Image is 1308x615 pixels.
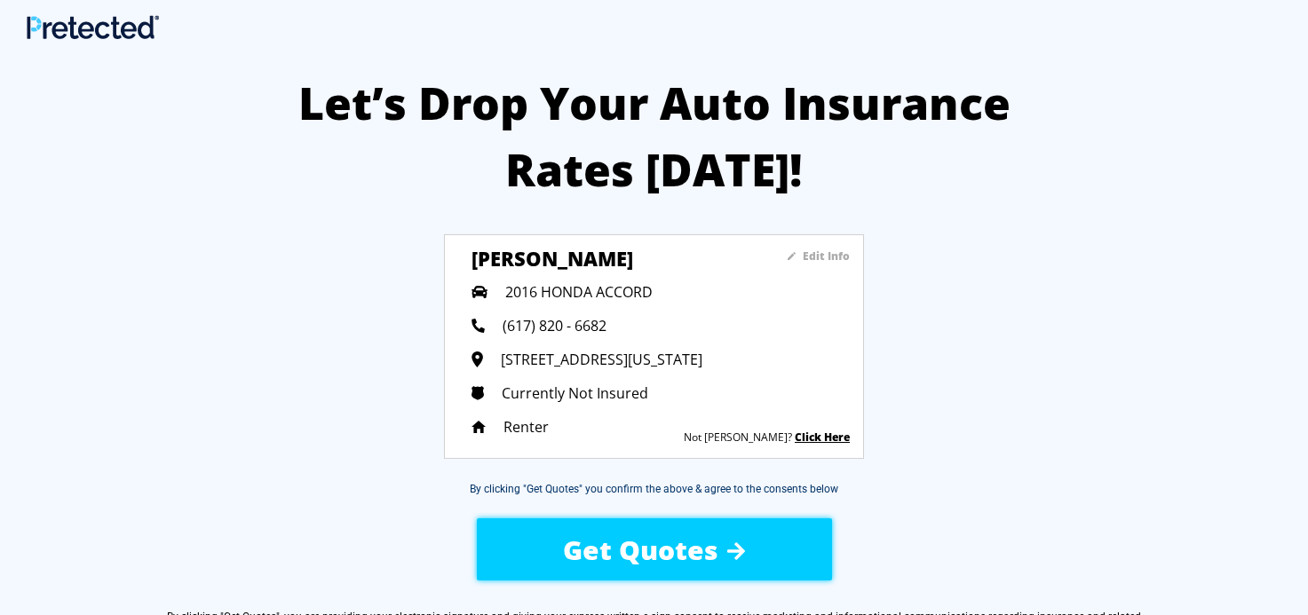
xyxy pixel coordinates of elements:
[803,248,850,264] sapn: Edit Info
[503,316,606,335] span: (617) 820 - 6682
[795,430,850,445] a: Click Here
[472,245,733,272] h3: [PERSON_NAME]
[502,383,648,403] span: Currently Not Insured
[503,417,549,437] span: Renter
[281,70,1027,203] h2: Let’s Drop Your Auto Insurance Rates [DATE]!
[563,532,718,568] span: Get Quotes
[27,15,159,39] img: Main Logo
[477,518,832,580] button: Get Quotes
[470,481,838,497] div: By clicking "Get Quotes" you confirm the above & agree to the consents below
[505,282,653,302] span: 2016 HONDA ACCORD
[684,430,792,445] sapn: Not [PERSON_NAME]?
[501,350,702,369] span: [STREET_ADDRESS][US_STATE]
